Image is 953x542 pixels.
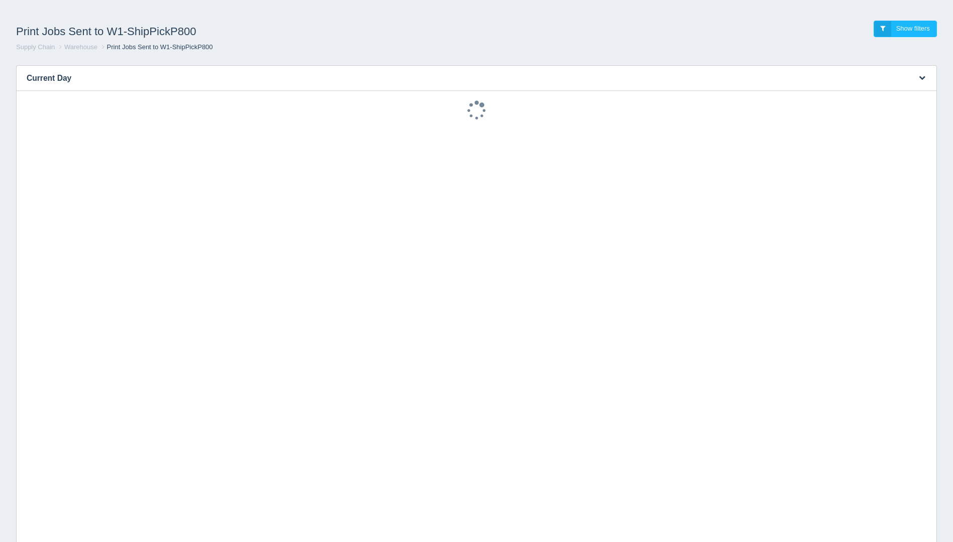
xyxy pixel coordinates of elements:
[16,43,55,51] a: Supply Chain
[17,66,906,91] h3: Current Day
[99,43,213,52] li: Print Jobs Sent to W1-ShipPickP800
[64,43,97,51] a: Warehouse
[874,21,937,37] a: Show filters
[16,21,477,43] h1: Print Jobs Sent to W1-ShipPickP800
[896,25,930,32] span: Show filters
